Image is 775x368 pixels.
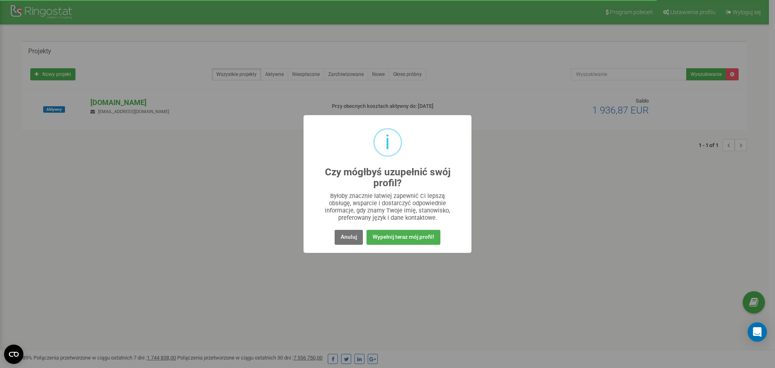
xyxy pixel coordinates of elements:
button: Wypełnij teraz mój profil! [367,230,440,245]
div: Open Intercom Messenger [748,322,767,342]
button: Open CMP widget [4,345,23,364]
h2: Czy mógłbyś uzupełnić swój profil? [320,167,456,189]
button: Anuluj [335,230,363,245]
div: Byłoby znacznie łatwiej zapewnić Ci lepszą obsługę, wsparcie i dostarczyć odpowiednie informacje,... [320,192,456,221]
div: i [385,129,390,156]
